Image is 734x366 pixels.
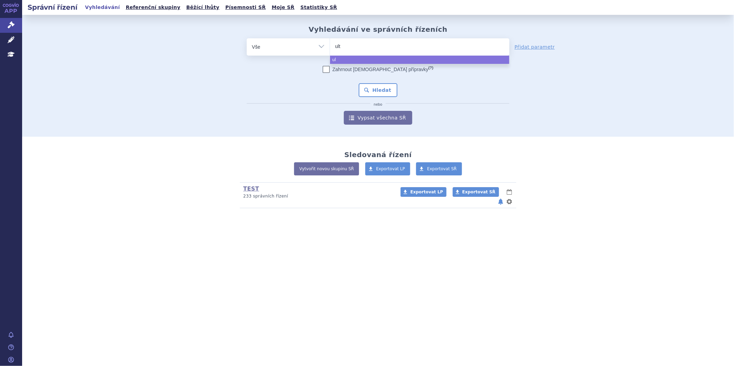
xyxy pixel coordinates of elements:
[365,162,411,175] a: Exportovat LP
[506,188,513,196] button: lhůty
[184,3,222,12] a: Běžící lhůty
[344,151,412,159] h2: Sledovaná řízení
[22,2,83,12] h2: Správní řízení
[309,25,448,33] h2: Vyhledávání ve správních řízeních
[83,3,122,12] a: Vyhledávání
[462,190,496,194] span: Exportovat SŘ
[410,190,443,194] span: Exportovat LP
[323,66,433,73] label: Zahrnout [DEMOGRAPHIC_DATA] přípravky
[359,83,398,97] button: Hledat
[298,3,339,12] a: Statistiky SŘ
[330,56,509,64] li: ul
[416,162,462,175] a: Exportovat SŘ
[376,166,405,171] span: Exportovat LP
[124,3,182,12] a: Referenční skupiny
[370,103,386,107] i: nebo
[429,66,433,70] abbr: (?)
[223,3,268,12] a: Písemnosti SŘ
[497,198,504,206] button: notifikace
[401,187,446,197] a: Exportovat LP
[506,198,513,206] button: nastavení
[270,3,297,12] a: Moje SŘ
[427,166,457,171] span: Exportovat SŘ
[515,44,555,50] a: Přidat parametr
[344,111,412,125] a: Vypsat všechna SŘ
[243,193,392,199] p: 233 správních řízení
[294,162,359,175] a: Vytvořit novou skupinu SŘ
[453,187,499,197] a: Exportovat SŘ
[243,185,259,192] a: TEST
